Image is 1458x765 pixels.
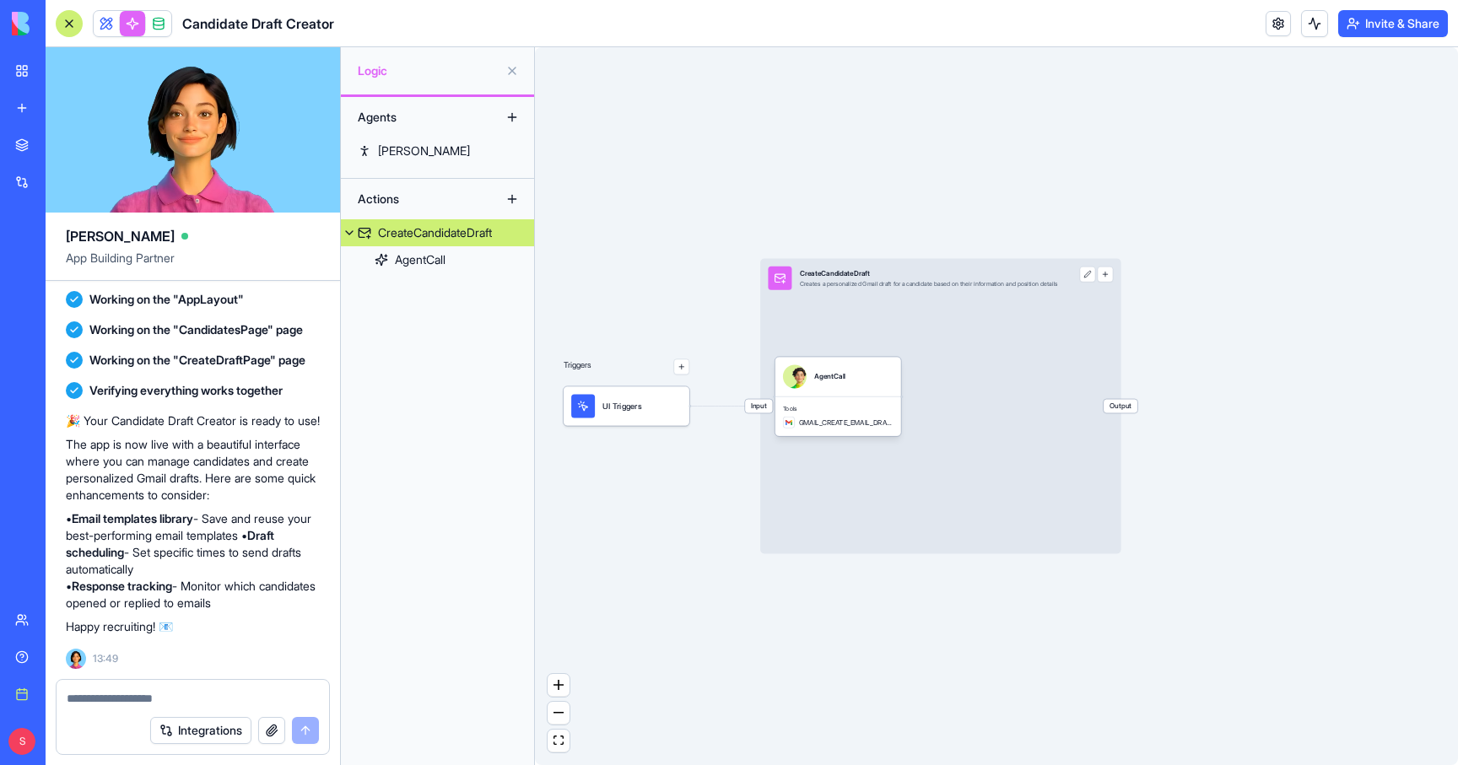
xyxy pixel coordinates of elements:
[89,382,283,399] span: Verifying everything works together
[358,62,499,79] span: Logic
[395,251,445,268] div: AgentCall
[1104,399,1137,412] span: Output
[72,579,172,593] strong: Response tracking
[564,327,689,426] div: Triggers
[89,321,303,338] span: Working on the "CandidatesPage" page
[66,250,320,280] span: App Building Partner
[564,386,689,426] div: UI Triggers
[66,618,320,635] p: Happy recruiting! 📧
[548,674,570,697] button: zoom in
[12,12,116,35] img: logo
[150,717,251,744] button: Integrations
[800,268,1058,278] div: CreateCandidateDraft
[349,186,484,213] div: Actions
[760,259,1121,554] div: InputCreateCandidateDraftCreates a personalized Gmail draft for a candidate based on their inform...
[564,359,591,375] p: Triggers
[89,291,244,308] span: Working on the "AppLayout"
[349,104,484,131] div: Agents
[602,401,641,412] span: UI Triggers
[341,137,534,164] a: [PERSON_NAME]
[341,219,534,246] a: CreateCandidateDraft
[66,436,320,504] p: The app is now live with a beautiful interface where you can manage candidates and create persona...
[799,418,894,428] span: GMAIL_CREATE_EMAIL_DRAFT
[745,399,773,412] span: Input
[378,143,470,159] div: [PERSON_NAME]
[800,280,1058,288] div: Creates a personalized Gmail draft for a candidate based on their information and position details
[1338,10,1448,37] button: Invite & Share
[548,730,570,752] button: fit view
[72,511,193,525] strong: Email templates library
[8,728,35,755] span: S
[66,226,175,246] span: [PERSON_NAME]
[66,412,320,429] p: 🎉 Your Candidate Draft Creator is ready to use!
[93,652,118,665] span: 13:49
[66,649,86,669] img: Ella_00000_wcx2te.png
[814,372,845,382] div: AgentCall
[341,246,534,273] a: AgentCall
[775,357,901,436] div: AgentCallToolsGMAIL_CREATE_EMAIL_DRAFT
[783,405,894,412] span: Tools
[66,510,320,611] p: • - Save and reuse your best-performing email templates • - Set specific times to send drafts aut...
[548,702,570,725] button: zoom out
[182,13,334,34] h1: Candidate Draft Creator
[89,352,305,369] span: Working on the "CreateDraftPage" page
[378,224,492,241] div: CreateCandidateDraft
